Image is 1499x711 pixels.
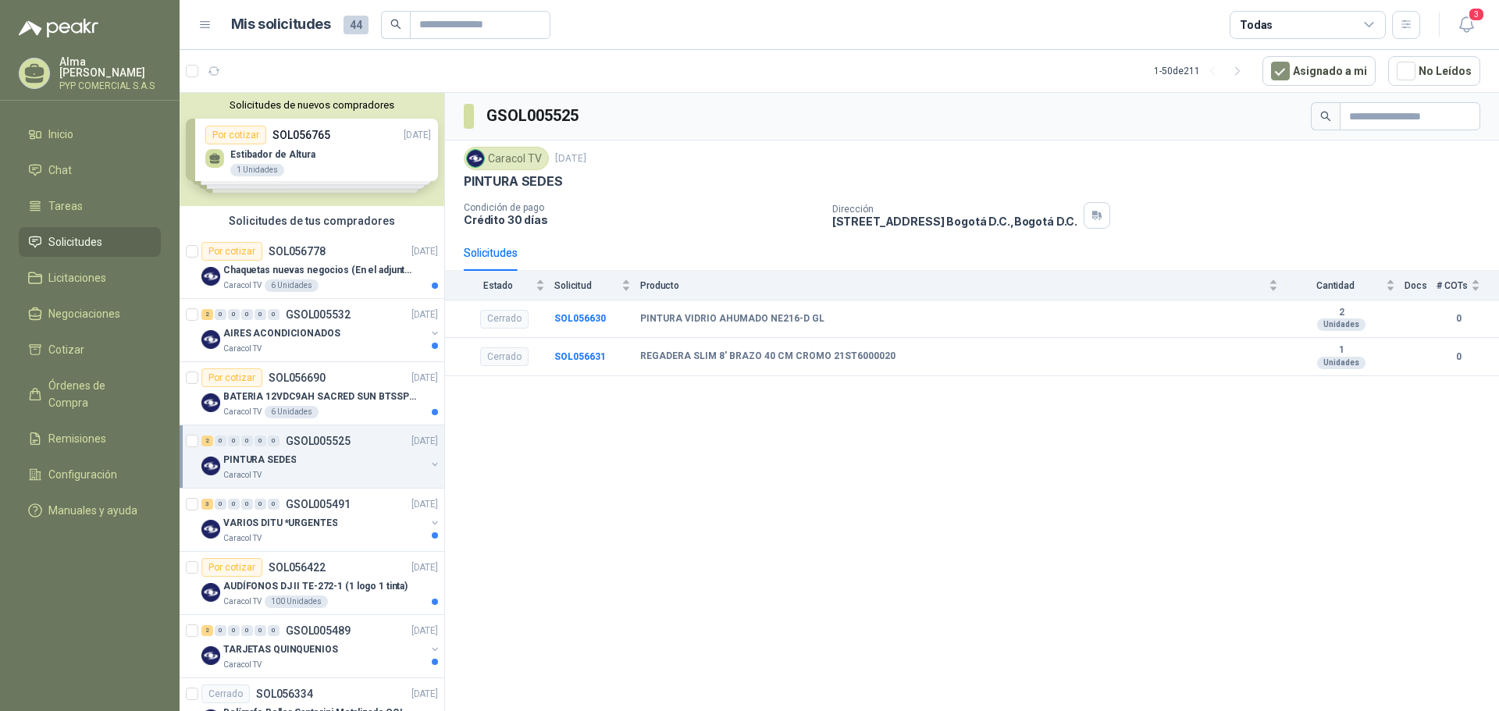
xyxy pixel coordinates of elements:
[19,496,161,525] a: Manuales y ayuda
[411,434,438,449] p: [DATE]
[480,347,529,366] div: Cerrado
[19,155,161,185] a: Chat
[464,202,820,213] p: Condición de pago
[1287,307,1395,319] b: 2
[265,279,319,292] div: 6 Unidades
[344,16,369,34] span: 44
[1452,11,1480,39] button: 3
[554,271,640,300] th: Solicitud
[223,389,418,404] p: BATERIA 12VDC9AH SACRED SUN BTSSP12-9HR
[269,246,326,257] p: SOL056778
[19,19,98,37] img: Logo peakr
[201,267,220,286] img: Company Logo
[223,406,262,418] p: Caracol TV
[411,371,438,386] p: [DATE]
[19,191,161,221] a: Tareas
[48,162,72,179] span: Chat
[640,280,1266,291] span: Producto
[554,280,618,291] span: Solicitud
[255,435,266,446] div: 0
[19,460,161,489] a: Configuración
[1317,357,1365,369] div: Unidades
[1154,59,1250,84] div: 1 - 50 de 211
[1287,344,1395,357] b: 1
[255,625,266,636] div: 0
[640,313,824,325] b: PINTURA VIDRIO AHUMADO NE216-D GL
[201,646,220,665] img: Company Logo
[201,558,262,577] div: Por cotizar
[19,263,161,293] a: Licitaciones
[201,330,220,349] img: Company Logo
[269,562,326,573] p: SOL056422
[445,271,554,300] th: Estado
[555,151,586,166] p: [DATE]
[241,435,253,446] div: 0
[201,684,250,703] div: Cerrado
[464,147,549,170] div: Caracol TV
[201,495,441,545] a: 3 0 0 0 0 0 GSOL005491[DATE] Company LogoVARIOS DITU *URGENTESCaracol TV
[268,625,280,636] div: 0
[390,19,401,30] span: search
[554,313,606,324] a: SOL056630
[201,242,262,261] div: Por cotizar
[48,126,73,143] span: Inicio
[286,625,351,636] p: GSOL005489
[411,560,438,575] p: [DATE]
[1437,311,1480,326] b: 0
[255,309,266,320] div: 0
[1287,271,1405,300] th: Cantidad
[411,308,438,322] p: [DATE]
[201,432,441,482] a: 2 0 0 0 0 0 GSOL005525[DATE] Company LogoPINTURA SEDESCaracol TV
[228,625,240,636] div: 0
[228,499,240,510] div: 0
[180,236,444,299] a: Por cotizarSOL056778[DATE] Company LogoChaquetas nuevas negocios (En el adjunto mas informacion)C...
[411,624,438,638] p: [DATE]
[1262,56,1376,86] button: Asignado a mi
[180,362,444,425] a: Por cotizarSOL056690[DATE] Company LogoBATERIA 12VDC9AH SACRED SUN BTSSP12-9HRCaracol TV6 Unidades
[186,99,438,111] button: Solicitudes de nuevos compradores
[554,351,606,362] a: SOL056631
[223,343,262,355] p: Caracol TV
[59,56,161,78] p: Alma [PERSON_NAME]
[223,279,262,292] p: Caracol TV
[19,227,161,257] a: Solicitudes
[223,453,296,467] p: PINTURA SEDES
[19,371,161,418] a: Órdenes de Compra
[231,13,331,36] h1: Mis solicitudes
[286,435,351,446] p: GSOL005525
[48,233,102,251] span: Solicitudes
[269,372,326,383] p: SOL056690
[228,309,240,320] div: 0
[286,499,351,510] p: GSOL005491
[201,435,213,446] div: 2
[215,499,226,510] div: 0
[832,215,1077,228] p: [STREET_ADDRESS] Bogotá D.C. , Bogotá D.C.
[223,326,340,341] p: AIRES ACONDICIONADOS
[201,305,441,355] a: 2 0 0 0 0 0 GSOL005532[DATE] Company LogoAIRES ACONDICIONADOSCaracol TV
[201,393,220,412] img: Company Logo
[464,280,532,291] span: Estado
[201,520,220,539] img: Company Logo
[48,430,106,447] span: Remisiones
[223,579,408,594] p: AUDÍFONOS DJ II TE-272-1 (1 logo 1 tinta)
[411,687,438,702] p: [DATE]
[48,377,146,411] span: Órdenes de Compra
[1388,56,1480,86] button: No Leídos
[1437,280,1468,291] span: # COTs
[19,119,161,149] a: Inicio
[48,197,83,215] span: Tareas
[467,150,484,167] img: Company Logo
[223,595,262,608] p: Caracol TV
[201,621,441,671] a: 2 0 0 0 0 0 GSOL005489[DATE] Company LogoTARJETAS QUINQUENIOSCaracol TV
[19,299,161,329] a: Negociaciones
[223,263,418,278] p: Chaquetas nuevas negocios (En el adjunto mas informacion)
[201,583,220,602] img: Company Logo
[480,310,529,329] div: Cerrado
[640,350,895,363] b: REGADERA SLIM 8' BRAZO 40 CM CROMO 21ST6000020
[223,516,337,531] p: VARIOS DITU *URGENTES
[265,406,319,418] div: 6 Unidades
[1468,7,1485,22] span: 3
[223,659,262,671] p: Caracol TV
